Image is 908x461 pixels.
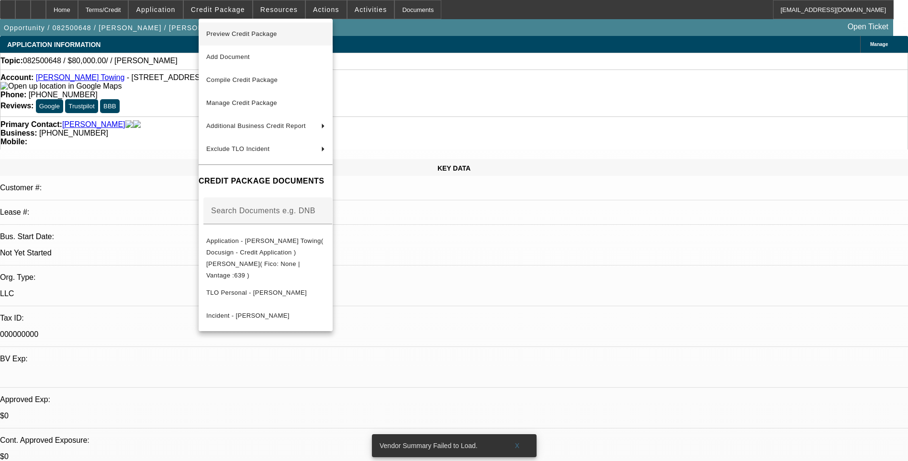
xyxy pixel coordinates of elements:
[199,281,333,304] button: TLO Personal - Rodgers, Jeremy
[206,99,277,106] span: Manage Credit Package
[199,235,333,258] button: Application - Rodgers Towing( Docusign - Credit Application )
[199,258,333,281] button: Transunion - Rodgers, Jeremy( Fico: None | Vantage :639 )
[206,237,323,256] span: Application - [PERSON_NAME] Towing( Docusign - Credit Application )
[199,175,333,187] h4: CREDIT PACKAGE DOCUMENTS
[206,30,277,37] span: Preview Credit Package
[206,76,278,83] span: Compile Credit Package
[206,312,290,319] span: Incident - [PERSON_NAME]
[199,304,333,327] button: Incident - Rodgers, Jeremy
[206,289,307,296] span: TLO Personal - [PERSON_NAME]
[206,53,250,60] span: Add Document
[206,145,269,152] span: Exclude TLO Incident
[206,260,300,279] span: [PERSON_NAME]( Fico: None | Vantage :639 )
[206,122,306,129] span: Additional Business Credit Report
[211,207,315,215] mat-label: Search Documents e.g. DNB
